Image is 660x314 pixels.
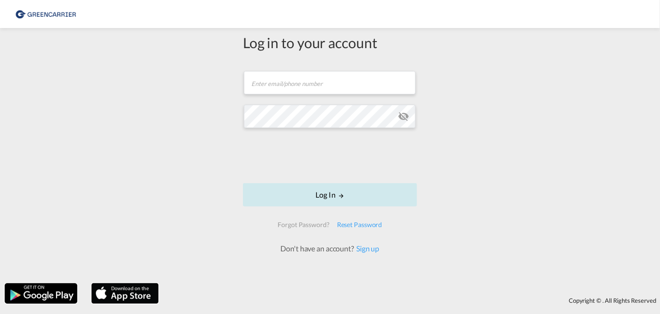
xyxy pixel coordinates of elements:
[163,293,660,308] div: Copyright © . All Rights Reserved
[244,71,416,94] input: Enter email/phone number
[259,137,401,174] iframe: reCAPTCHA
[274,216,333,233] div: Forgot Password?
[333,216,386,233] div: Reset Password
[270,243,389,254] div: Don't have an account?
[90,282,160,305] img: apple.png
[4,282,78,305] img: google.png
[14,4,77,25] img: e39c37208afe11efa9cb1d7a6ea7d6f5.png
[398,111,409,122] md-icon: icon-eye-off
[243,183,417,207] button: LOGIN
[354,244,379,253] a: Sign up
[243,33,417,52] div: Log in to your account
